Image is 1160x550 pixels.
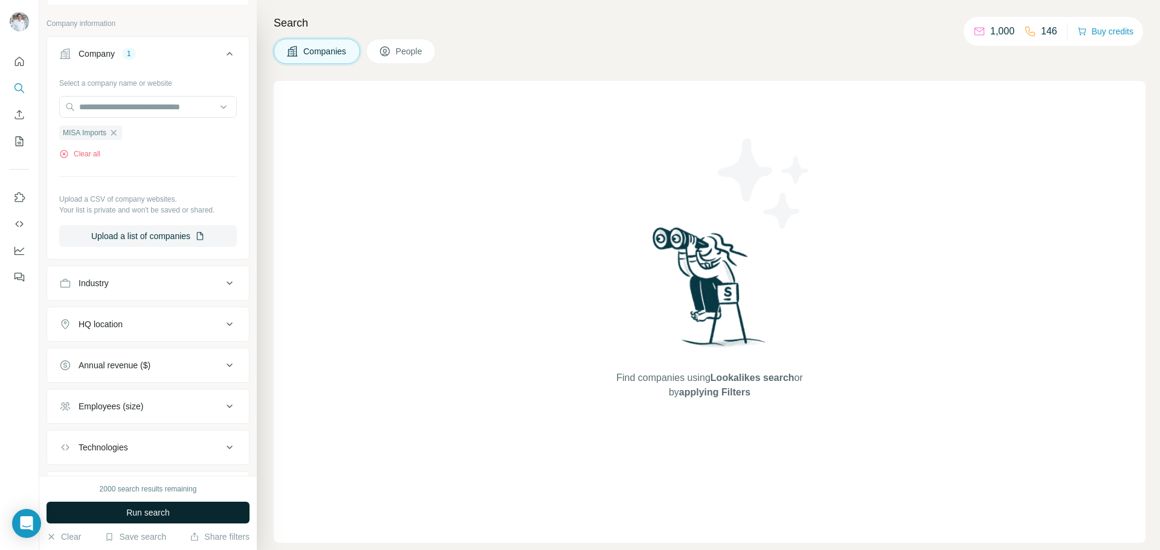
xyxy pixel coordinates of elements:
span: Companies [303,45,347,57]
button: Annual revenue ($) [47,351,249,380]
span: Run search [126,507,170,519]
button: Search [10,77,29,99]
button: Keywords [47,474,249,508]
p: Company information [47,18,250,29]
button: Feedback [10,266,29,288]
button: HQ location [47,310,249,339]
img: Avatar [10,12,29,31]
button: Clear [47,531,81,543]
p: 146 [1041,24,1057,39]
button: Run search [47,502,250,523]
div: Company [79,48,115,60]
div: Open Intercom Messenger [12,509,41,538]
div: 2000 search results remaining [100,484,197,494]
span: Lookalikes search [710,373,794,383]
div: Annual revenue ($) [79,359,150,371]
button: Upload a list of companies [59,225,237,247]
span: People [396,45,424,57]
button: Clear all [59,149,100,159]
p: Upload a CSV of company websites. [59,194,237,205]
button: Technologies [47,433,249,462]
button: Enrich CSV [10,104,29,126]
div: HQ location [79,318,123,330]
p: Your list is private and won't be saved or shared. [59,205,237,216]
button: Industry [47,269,249,298]
button: Use Surfe on LinkedIn [10,187,29,208]
h4: Search [274,14,1145,31]
p: 1,000 [990,24,1014,39]
button: Employees (size) [47,392,249,421]
div: Select a company name or website [59,73,237,89]
button: Dashboard [10,240,29,261]
div: Employees (size) [79,400,143,412]
span: applying Filters [679,387,750,397]
span: Find companies using or by [613,371,806,400]
button: Company1 [47,39,249,73]
img: Surfe Illustration - Stars [710,129,819,238]
button: My lists [10,130,29,152]
span: MISA Imports [63,127,106,138]
div: Industry [79,277,109,289]
button: Use Surfe API [10,213,29,235]
div: 1 [122,48,136,59]
button: Quick start [10,51,29,72]
button: Save search [105,531,166,543]
img: Surfe Illustration - Woman searching with binoculars [647,224,773,359]
button: Share filters [190,531,250,543]
button: Buy credits [1077,23,1133,40]
div: Technologies [79,441,128,453]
